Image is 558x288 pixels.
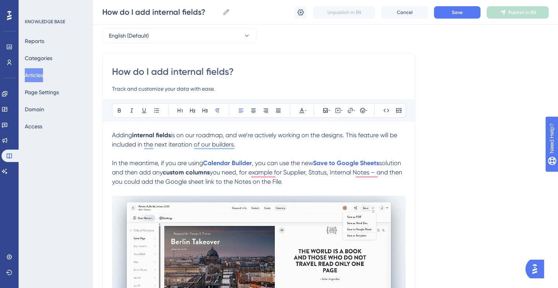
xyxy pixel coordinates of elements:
[397,9,413,16] span: Cancel
[112,131,132,139] span: Adding
[25,34,44,48] button: Reports
[452,9,463,16] span: Save
[25,51,52,65] button: Categories
[25,119,42,133] button: Access
[381,6,428,19] button: Cancel
[163,169,210,176] strong: custom columns
[487,6,549,19] button: Publish in EN
[132,131,171,139] strong: internal fields
[18,2,48,11] span: Need Help?
[25,85,59,99] button: Page Settings
[252,159,313,167] span: , you can use the new
[112,169,404,185] span: you need, for example for Supplier, Status, Internal Notes – and then you could add the Google sh...
[102,7,219,17] input: Article Name
[112,84,406,93] input: Article Description
[313,6,375,19] button: Unpublish in EN
[313,159,379,167] a: Save to Google Sheets
[102,28,257,43] button: English (Default)
[434,6,480,19] button: Save
[25,68,43,82] button: Articles
[25,102,44,116] button: Domain
[109,31,149,40] span: English (Default)
[508,9,536,16] span: Publish in EN
[327,9,361,16] span: Unpublish in EN
[112,159,203,167] span: In the meantime, if you are using
[25,19,65,25] div: KNOWLEDGE BASE
[203,159,252,167] a: Calendar Builder
[112,66,406,78] input: Article Title
[525,257,549,281] iframe: UserGuiding AI Assistant Launcher
[112,131,399,148] span: is on our roadmap, and we’re actively working on the designs. This feature will be included in th...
